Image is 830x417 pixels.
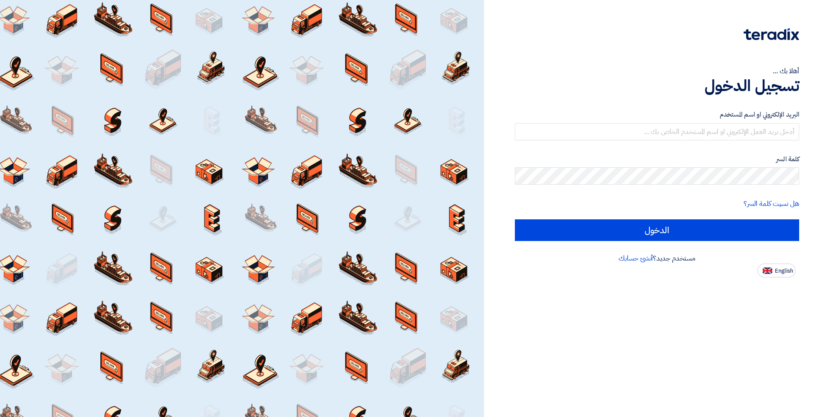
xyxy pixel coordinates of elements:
span: English [775,268,793,274]
a: هل نسيت كلمة السر؟ [744,199,799,209]
button: English [758,264,796,277]
label: كلمة السر [515,154,799,164]
label: البريد الإلكتروني او اسم المستخدم [515,110,799,120]
input: أدخل بريد العمل الإلكتروني او اسم المستخدم الخاص بك ... [515,123,799,140]
h1: تسجيل الدخول [515,76,799,95]
div: أهلا بك ... [515,66,799,76]
img: Teradix logo [744,28,799,40]
div: مستخدم جديد؟ [515,253,799,264]
a: أنشئ حسابك [619,253,653,264]
input: الدخول [515,219,799,241]
img: en-US.png [763,267,772,274]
